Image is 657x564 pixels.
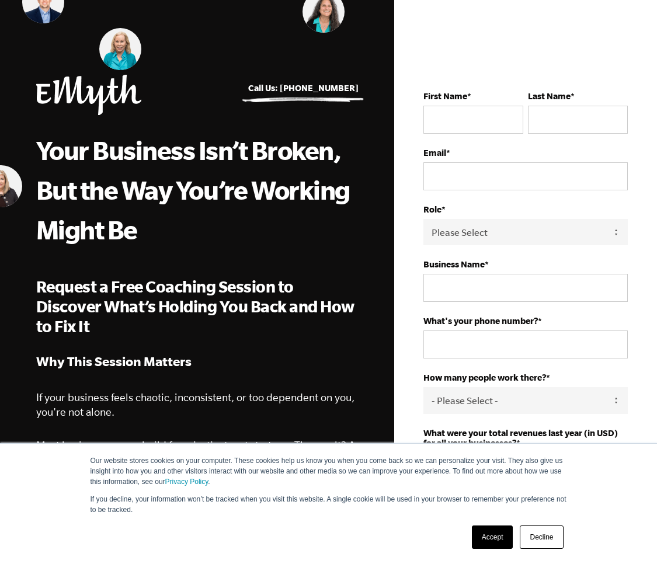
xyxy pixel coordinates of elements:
strong: What were your total revenues last year (in USD) for all your businesses? [423,428,618,448]
img: Lynn Goza, EMyth Business Coach [99,28,141,70]
strong: Business Name [423,259,485,269]
strong: First Name [423,91,467,101]
span: Your Business Isn’t Broken, But the Way You’re Working Might Be [36,135,350,244]
span: Most business owners build from instinct, not strategy. The result? A business that grows in comp... [36,439,355,481]
strong: How many people work there? [423,372,546,382]
p: If you decline, your information won’t be tracked when you visit this website. A single cookie wi... [91,494,567,515]
a: Accept [472,525,513,549]
a: Decline [520,525,563,549]
img: EMyth [36,75,141,115]
strong: Role [423,204,442,214]
span: If your business feels chaotic, inconsistent, or too dependent on you, you're not alone. [36,391,354,418]
a: Call Us: [PHONE_NUMBER] [248,83,359,93]
a: Privacy Policy [165,478,208,486]
p: Our website stores cookies on your computer. These cookies help us know you when you come back so... [91,455,567,487]
span: Request a Free Coaching Session to Discover What’s Holding You Back and How to Fix It [36,277,354,335]
strong: Why This Session Matters [36,354,192,368]
strong: Email [423,148,446,158]
strong: Last Name [528,91,571,101]
strong: What's your phone number? [423,316,538,326]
